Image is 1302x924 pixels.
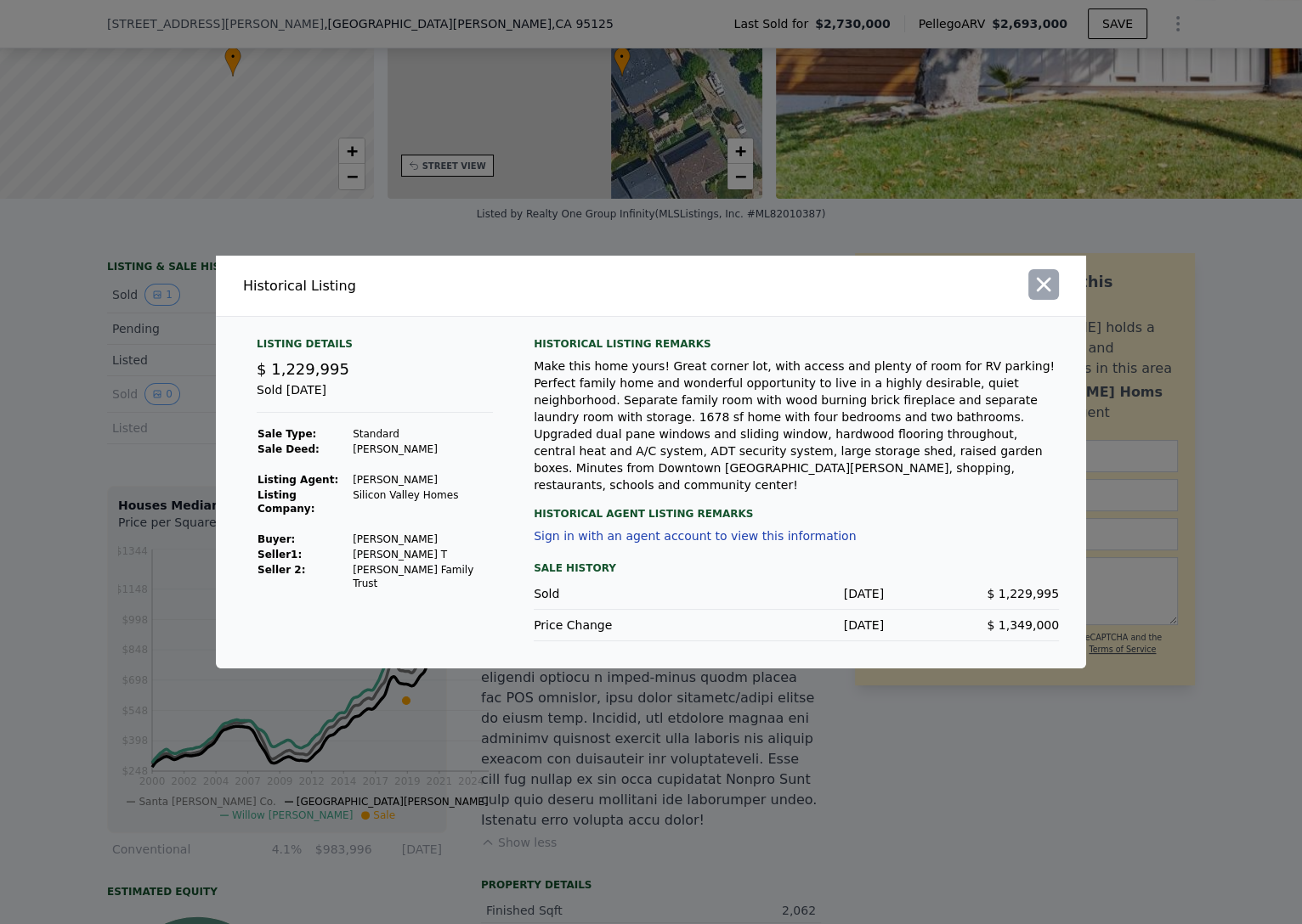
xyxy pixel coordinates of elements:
strong: Sale Deed: [258,443,320,455]
strong: Listing Company: [258,489,314,515]
td: [PERSON_NAME] [352,532,493,547]
div: [DATE] [709,617,884,634]
td: Silicon Valley Homes [352,487,493,516]
strong: Seller 2: [258,564,305,576]
span: $ 1,349,000 [987,618,1059,632]
td: [PERSON_NAME] Family Trust [352,562,493,591]
div: Historical Listing [243,276,644,296]
div: Listing Details [257,337,493,358]
div: Make this home yours! Great corner lot, with access and plenty of room for RV parking! Perfect fa... [534,358,1059,493]
strong: Seller 1 : [258,549,302,561]
td: Standard [352,426,493,442]
strong: Listing Agent: [258,474,338,486]
button: Sign in with an agent account to view this information [534,529,856,543]
div: [DATE] [709,585,884,602]
td: [PERSON_NAME] [352,472,493,487]
span: $ 1,229,995 [987,587,1059,600]
div: Sale History [534,558,1059,578]
span: $ 1,229,995 [257,360,349,378]
td: [PERSON_NAME] [352,442,493,457]
div: Sold [534,585,709,602]
div: Historical Listing remarks [534,337,1059,351]
td: [PERSON_NAME] T [352,547,493,562]
strong: Buyer : [258,533,295,545]
div: Price Change [534,617,709,634]
div: Sold [DATE] [257,381,493,413]
div: Historical Agent Listing Remarks [534,493,1059,521]
strong: Sale Type: [258,428,316,440]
